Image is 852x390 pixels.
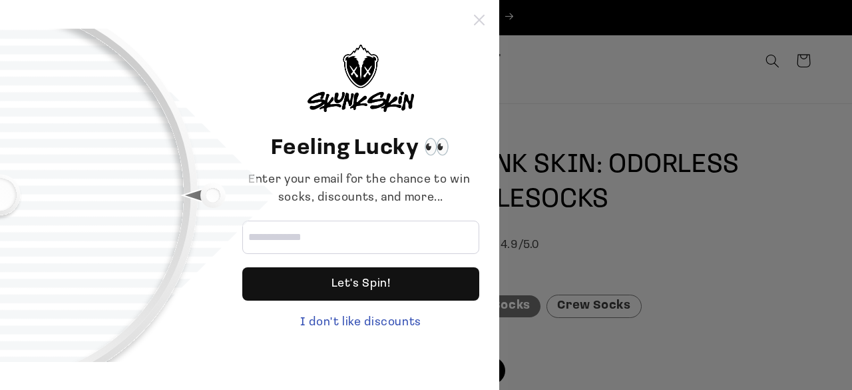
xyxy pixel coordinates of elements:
div: Let's Spin! [242,267,479,301]
input: Email address [242,221,479,254]
div: Let's Spin! [331,267,391,301]
header: Feeling Lucky 👀 [242,133,479,165]
img: logo [308,45,414,112]
div: Enter your email for the chance to win socks, discounts, and more... [242,171,479,207]
div: I don't like discounts [242,314,479,332]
